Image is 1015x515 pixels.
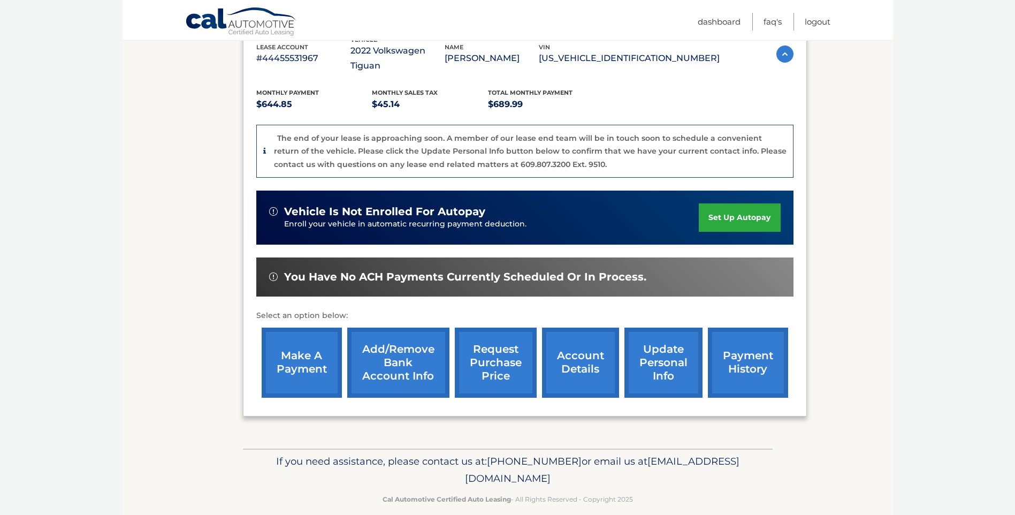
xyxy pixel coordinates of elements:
a: Add/Remove bank account info [347,328,449,398]
a: account details [542,328,619,398]
span: Total Monthly Payment [488,89,573,96]
span: vin [539,43,550,51]
p: If you need assistance, please contact us at: or email us at [250,453,766,487]
a: make a payment [262,328,342,398]
span: vehicle is not enrolled for autopay [284,205,485,218]
a: update personal info [624,328,703,398]
a: FAQ's [764,13,782,31]
p: 2022 Volkswagen Tiguan [350,43,445,73]
span: lease account [256,43,308,51]
img: alert-white.svg [269,272,278,281]
strong: Cal Automotive Certified Auto Leasing [383,495,511,503]
a: Logout [805,13,830,31]
p: [US_VEHICLE_IDENTIFICATION_NUMBER] [539,51,720,66]
p: Select an option below: [256,309,793,322]
p: - All Rights Reserved - Copyright 2025 [250,494,766,505]
a: request purchase price [455,328,537,398]
a: Cal Automotive [185,7,297,38]
span: name [445,43,463,51]
span: Monthly sales Tax [372,89,438,96]
span: Monthly Payment [256,89,319,96]
p: $689.99 [488,97,604,112]
p: [PERSON_NAME] [445,51,539,66]
a: payment history [708,328,788,398]
p: $644.85 [256,97,372,112]
span: [PHONE_NUMBER] [487,455,582,467]
a: Dashboard [698,13,741,31]
p: Enroll your vehicle in automatic recurring payment deduction. [284,218,699,230]
span: You have no ACH payments currently scheduled or in process. [284,270,646,284]
img: accordion-active.svg [776,46,793,63]
p: $45.14 [372,97,488,112]
img: alert-white.svg [269,207,278,216]
p: The end of your lease is approaching soon. A member of our lease end team will be in touch soon t... [274,133,787,169]
a: set up autopay [699,203,780,232]
p: #44455531967 [256,51,350,66]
